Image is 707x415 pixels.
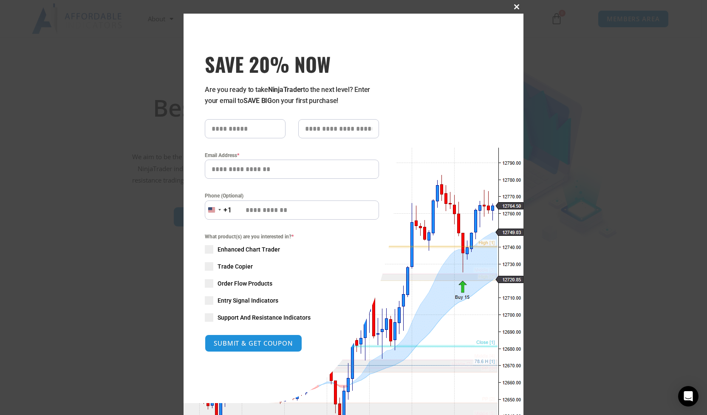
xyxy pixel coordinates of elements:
[268,86,303,94] strong: NinjaTrader
[205,245,379,254] label: Enhanced Chart Trader
[205,262,379,271] label: Trade Copier
[205,279,379,288] label: Order Flow Products
[205,313,379,322] label: Support And Resistance Indicators
[218,262,253,271] span: Trade Copier
[205,52,379,76] h3: SAVE 20% NOW
[205,192,379,200] label: Phone (Optional)
[205,335,302,352] button: SUBMIT & GET COUPON
[218,296,278,305] span: Entry Signal Indicators
[218,313,311,322] span: Support And Resistance Indicators
[218,245,280,254] span: Enhanced Chart Trader
[223,205,232,216] div: +1
[218,279,272,288] span: Order Flow Products
[205,151,379,160] label: Email Address
[205,200,232,220] button: Selected country
[205,296,379,305] label: Entry Signal Indicators
[205,84,379,106] p: Are you ready to take to the next level? Enter your email to on your first purchase!
[243,97,272,105] strong: SAVE BIG
[205,232,379,241] span: What product(s) are you interested in?
[678,386,699,406] div: Open Intercom Messenger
